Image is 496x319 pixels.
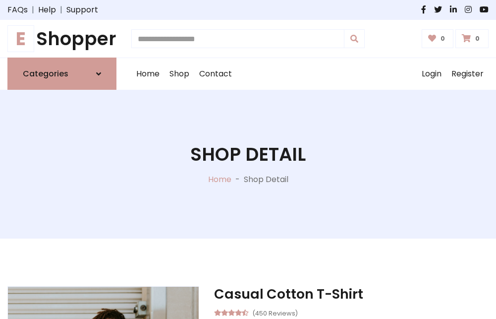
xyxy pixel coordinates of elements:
span: | [56,4,66,16]
h1: Shop Detail [190,143,306,165]
a: Login [417,58,446,90]
h1: Shopper [7,28,116,50]
a: Shop [165,58,194,90]
span: 0 [438,34,447,43]
a: Contact [194,58,237,90]
a: 0 [455,29,489,48]
h3: Casual Cotton T-Shirt [214,286,489,302]
p: - [231,174,244,186]
span: 0 [473,34,482,43]
a: Help [38,4,56,16]
a: 0 [422,29,454,48]
a: Register [446,58,489,90]
a: EShopper [7,28,116,50]
span: E [7,25,34,52]
h6: Categories [23,69,68,78]
a: Support [66,4,98,16]
span: | [28,4,38,16]
a: Home [131,58,165,90]
a: FAQs [7,4,28,16]
p: Shop Detail [244,174,288,186]
small: (450 Reviews) [252,307,298,319]
a: Categories [7,58,116,90]
a: Home [208,174,231,185]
